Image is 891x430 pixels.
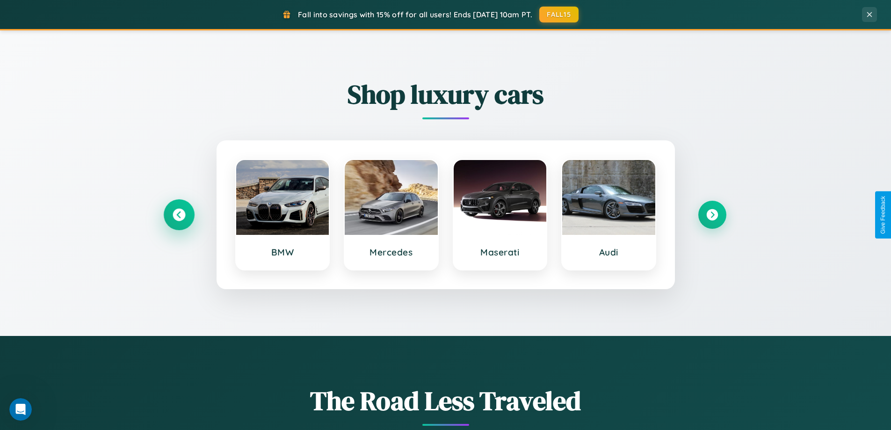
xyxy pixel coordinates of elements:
[298,10,532,19] span: Fall into savings with 15% off for all users! Ends [DATE] 10am PT.
[539,7,579,22] button: FALL15
[572,247,646,258] h3: Audi
[354,247,428,258] h3: Mercedes
[9,398,32,421] iframe: Intercom live chat
[165,76,726,112] h2: Shop luxury cars
[165,383,726,419] h1: The Road Less Traveled
[246,247,320,258] h3: BMW
[880,196,886,234] div: Give Feedback
[463,247,537,258] h3: Maserati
